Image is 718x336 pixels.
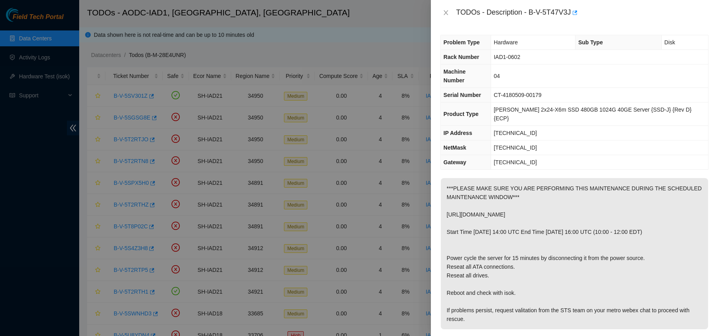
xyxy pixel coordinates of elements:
span: [PERSON_NAME] 2x24-X6m SSD 480GB 1024G 40GE Server {SSD-J} {Rev D} {ECP} [494,106,692,121]
span: 04 [494,73,500,79]
span: [TECHNICAL_ID] [494,159,537,165]
span: IP Address [444,130,472,136]
div: TODOs - Description - B-V-5T47V3J [456,6,708,19]
span: Hardware [494,39,518,46]
span: Sub Type [578,39,603,46]
span: Rack Number [444,54,479,60]
span: Gateway [444,159,467,165]
p: ***PLEASE MAKE SURE YOU ARE PERFORMING THIS MAINTENANCE DURING THE SCHEDULED MAINTENANCE WINDOW**... [441,178,708,329]
span: Problem Type [444,39,480,46]
button: Close [440,9,451,17]
span: close [443,9,449,16]
span: NetMask [444,144,467,151]
span: Serial Number [444,92,481,98]
span: CT-4180509-00179 [494,92,542,98]
span: [TECHNICAL_ID] [494,144,537,151]
span: [TECHNICAL_ID] [494,130,537,136]
span: Disk [665,39,675,46]
span: Machine Number [444,68,466,84]
span: Product Type [444,111,478,117]
span: IAD1-0602 [494,54,520,60]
